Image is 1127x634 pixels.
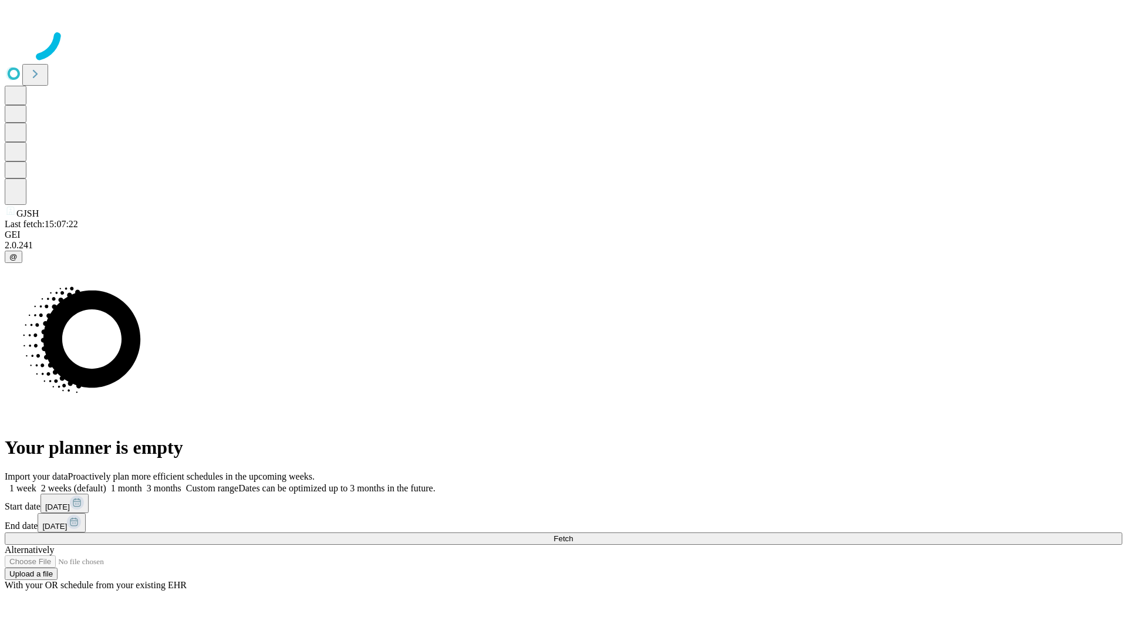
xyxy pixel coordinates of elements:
[5,513,1122,532] div: End date
[238,483,435,493] span: Dates can be optimized up to 3 months in the future.
[9,483,36,493] span: 1 week
[147,483,181,493] span: 3 months
[554,534,573,543] span: Fetch
[186,483,238,493] span: Custom range
[111,483,142,493] span: 1 month
[5,568,58,580] button: Upload a file
[5,545,54,555] span: Alternatively
[9,252,18,261] span: @
[5,471,68,481] span: Import your data
[5,251,22,263] button: @
[5,240,1122,251] div: 2.0.241
[41,494,89,513] button: [DATE]
[5,230,1122,240] div: GEI
[38,513,86,532] button: [DATE]
[16,208,39,218] span: GJSH
[45,503,70,511] span: [DATE]
[5,219,78,229] span: Last fetch: 15:07:22
[41,483,106,493] span: 2 weeks (default)
[5,580,187,590] span: With your OR schedule from your existing EHR
[5,532,1122,545] button: Fetch
[5,437,1122,458] h1: Your planner is empty
[5,494,1122,513] div: Start date
[68,471,315,481] span: Proactively plan more efficient schedules in the upcoming weeks.
[42,522,67,531] span: [DATE]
